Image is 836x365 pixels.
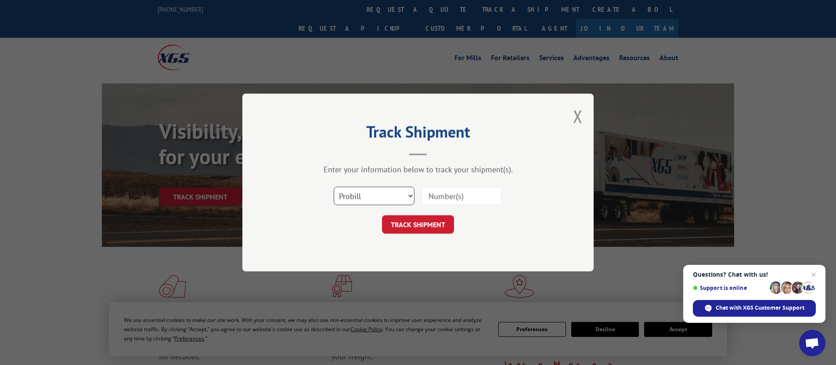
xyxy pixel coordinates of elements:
button: TRACK SHIPMENT [382,215,454,234]
span: Close chat [808,269,819,280]
span: Chat with XGS Customer Support [716,304,804,312]
div: Enter your information below to track your shipment(s). [286,164,550,174]
span: Questions? Chat with us! [693,271,816,278]
div: Open chat [799,330,825,356]
span: Support is online [693,285,767,291]
input: Number(s) [421,187,502,205]
button: Close modal [573,105,583,128]
div: Chat with XGS Customer Support [693,300,816,317]
h2: Track Shipment [286,126,550,142]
